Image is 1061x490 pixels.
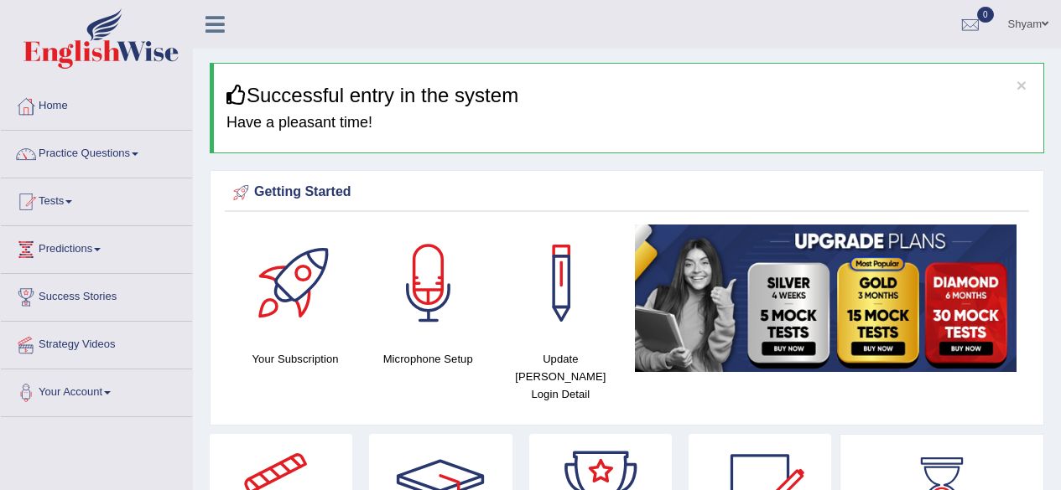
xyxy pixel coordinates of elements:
button: × [1017,76,1027,94]
a: Strategy Videos [1,322,192,364]
a: Success Stories [1,274,192,316]
a: Tests [1,178,192,220]
a: Practice Questions [1,131,192,173]
span: 0 [977,7,994,23]
h3: Successful entry in the system [226,85,1031,106]
h4: Microphone Setup [370,350,486,368]
img: small5.jpg [635,224,1017,372]
a: Home [1,83,192,125]
h4: Your Subscription [237,350,353,368]
div: Getting Started [229,180,1025,205]
h4: Update [PERSON_NAME] Login Detail [502,350,618,403]
a: Your Account [1,369,192,411]
h4: Have a pleasant time! [226,115,1031,132]
a: Predictions [1,226,192,268]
